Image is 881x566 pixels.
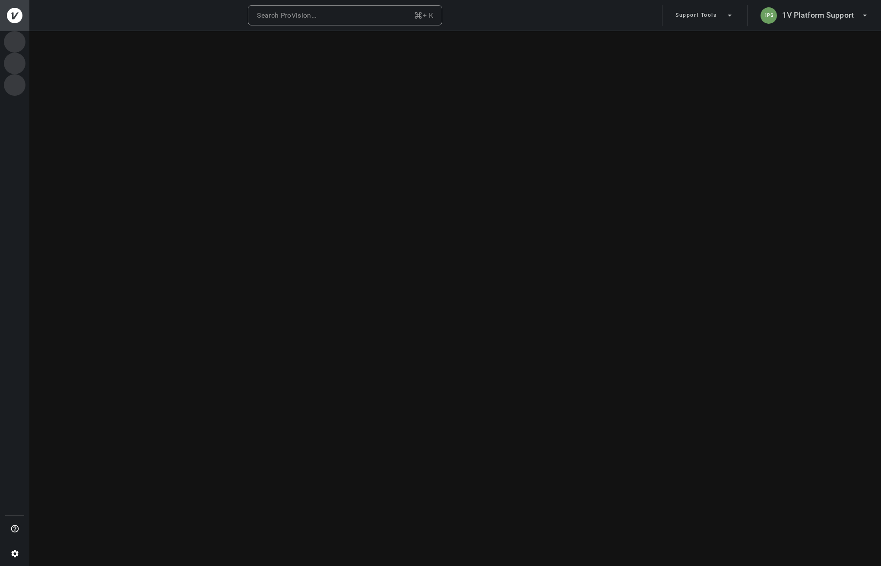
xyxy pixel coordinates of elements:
[757,5,873,26] button: 1PS1V Platform Support
[761,7,777,24] div: 1PS
[782,9,854,22] h6: 1V Platform Support
[257,9,317,22] div: Search ProVision...
[248,5,442,26] button: Search ProVision...+ K
[414,9,433,22] div: + K
[672,5,738,26] button: Support Tools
